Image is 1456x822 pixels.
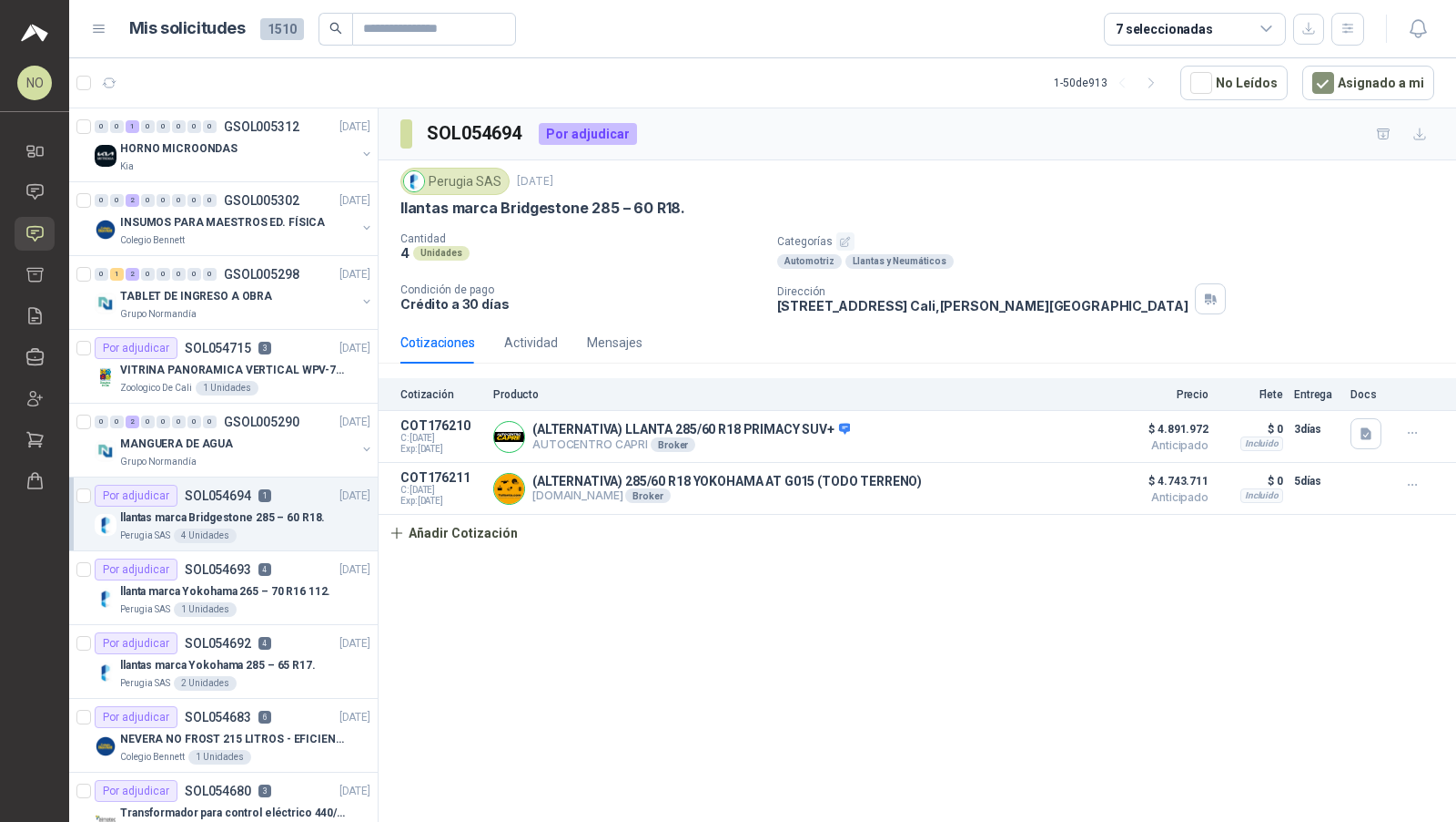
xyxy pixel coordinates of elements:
[1054,68,1166,98] div: 1 - 50 de 913
[185,637,251,650] p: SOL054692
[404,171,424,191] img: Company Logo
[120,583,330,601] p: llanta marca Yokohama 265 – 70 R16 112.
[69,478,378,551] a: Por adjudicarSOL0546941[DATE] Company Logollantas marca Bridgestone 285 – 60 R18.Perugia SAS4 Uni...
[400,199,685,218] p: llantas marca Bridgestone 285 – 60 R18.
[400,388,482,401] p: Cotización
[157,194,170,207] div: 0
[95,411,374,469] a: 0 0 2 0 0 0 0 0 GSOL005290[DATE] Company LogoMANGUERA DE AGUAGrupo Normandía
[120,436,233,453] p: MANGUERA DE AGUA
[120,381,192,396] p: Zoologico De Cali
[203,416,217,428] div: 0
[129,15,246,42] h1: Mis solicitudes
[1294,470,1340,492] p: 5 días
[1219,418,1283,440] p: $ 0
[1240,488,1283,503] div: Incluido
[400,470,482,485] p: COT176211
[95,662,116,683] img: Company Logo
[157,416,170,428] div: 0
[141,416,155,428] div: 0
[95,120,108,133] div: 0
[532,437,850,452] p: AUTOCENTRO CAPRI
[187,194,201,207] div: 0
[126,194,139,207] div: 2
[185,563,251,576] p: SOL054693
[400,232,763,245] p: Cantidad
[1350,388,1387,401] p: Docs
[174,529,237,543] div: 4 Unidades
[224,268,299,281] p: GSOL005298
[185,342,251,354] p: SOL054715
[95,366,116,388] img: Company Logo
[339,783,370,800] p: [DATE]
[777,232,1449,251] p: Categorías
[95,194,108,207] div: 0
[339,118,370,136] p: [DATE]
[1117,440,1208,451] span: Anticipado
[651,437,695,452] div: Broker
[95,268,108,281] div: 0
[1116,19,1213,39] div: 7 seleccionadas
[339,561,370,579] p: [DATE]
[95,632,177,654] div: Por adjudicar
[110,268,124,281] div: 1
[120,676,170,691] p: Perugia SAS
[120,455,197,469] p: Grupo Normandía
[400,333,475,353] div: Cotizaciones
[427,119,524,148] h3: SOL054694
[258,489,271,502] p: 1
[539,123,637,145] div: Por adjudicar
[120,602,170,617] p: Perugia SAS
[339,488,370,505] p: [DATE]
[120,362,347,379] p: VITRINA PANORAMICA VERTICAL WPV-700FA
[339,192,370,210] p: [DATE]
[203,268,217,281] div: 0
[413,246,470,261] div: Unidades
[95,588,116,610] img: Company Logo
[188,750,251,765] div: 1 Unidades
[126,416,139,428] div: 2
[69,625,378,699] a: Por adjudicarSOL0546924[DATE] Company Logollantas marca Yokohama 285 – 65 R17.Perugia SAS2 Unidades
[400,283,763,296] p: Condición de pago
[1117,388,1208,401] p: Precio
[845,254,954,269] div: Llantas y Neumáticos
[224,416,299,428] p: GSOL005290
[258,711,271,724] p: 6
[777,298,1188,313] p: [STREET_ADDRESS] Cali , [PERSON_NAME][GEOGRAPHIC_DATA]
[777,285,1188,298] p: Dirección
[1302,66,1434,100] button: Asignado a mi
[1219,470,1283,492] p: $ 0
[110,416,124,428] div: 0
[400,433,482,444] span: C: [DATE]
[95,145,116,167] img: Company Logo
[185,711,251,724] p: SOL054683
[17,66,52,100] div: NO
[110,120,124,133] div: 0
[95,514,116,536] img: Company Logo
[172,268,186,281] div: 0
[224,120,299,133] p: GSOL005312
[172,416,186,428] div: 0
[224,194,299,207] p: GSOL005302
[339,340,370,357] p: [DATE]
[120,233,185,248] p: Colegio Bennett
[400,485,482,496] span: C: [DATE]
[172,120,186,133] div: 0
[185,489,251,502] p: SOL054694
[258,563,271,576] p: 4
[196,381,258,396] div: 1 Unidades
[339,635,370,652] p: [DATE]
[95,263,374,322] a: 0 1 2 0 0 0 0 0 GSOL005298[DATE] Company LogoTABLET DE INGRESO A OBRAGrupo Normandía
[21,22,48,44] img: Logo peakr
[339,414,370,431] p: [DATE]
[95,190,374,248] a: 0 0 2 0 0 0 0 0 GSOL005302[DATE] Company LogoINSUMOS PARA MAESTROS ED. FÍSICAColegio Bennett
[120,731,347,748] p: NEVERA NO FROST 215 LITROS - EFICIENCIA ENERGETICA A
[203,120,217,133] div: 0
[120,509,325,527] p: llantas marca Bridgestone 285 – 60 R18.
[141,194,155,207] div: 0
[532,422,850,438] p: (ALTERNATIVA) LLANTA 285/60 R18 PRIMACY SUV+
[187,120,201,133] div: 0
[95,735,116,757] img: Company Logo
[141,120,155,133] div: 0
[504,333,558,353] div: Actividad
[95,219,116,241] img: Company Logo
